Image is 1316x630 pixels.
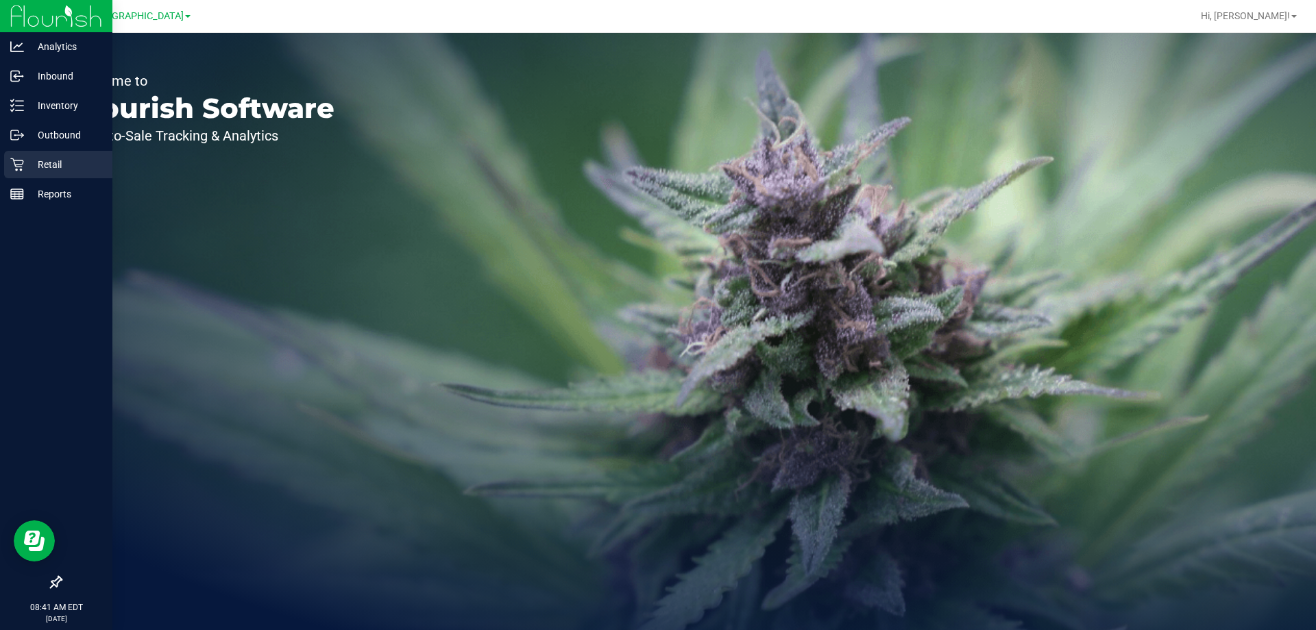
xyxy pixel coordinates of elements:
[74,95,334,122] p: Flourish Software
[10,128,24,142] inline-svg: Outbound
[24,97,106,114] p: Inventory
[6,614,106,624] p: [DATE]
[24,127,106,143] p: Outbound
[10,99,24,112] inline-svg: Inventory
[14,520,55,561] iframe: Resource center
[6,601,106,614] p: 08:41 AM EDT
[24,186,106,202] p: Reports
[90,10,184,22] span: [GEOGRAPHIC_DATA]
[10,69,24,83] inline-svg: Inbound
[74,129,334,143] p: Seed-to-Sale Tracking & Analytics
[74,74,334,88] p: Welcome to
[24,68,106,84] p: Inbound
[10,40,24,53] inline-svg: Analytics
[10,187,24,201] inline-svg: Reports
[10,158,24,171] inline-svg: Retail
[1201,10,1290,21] span: Hi, [PERSON_NAME]!
[24,38,106,55] p: Analytics
[24,156,106,173] p: Retail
